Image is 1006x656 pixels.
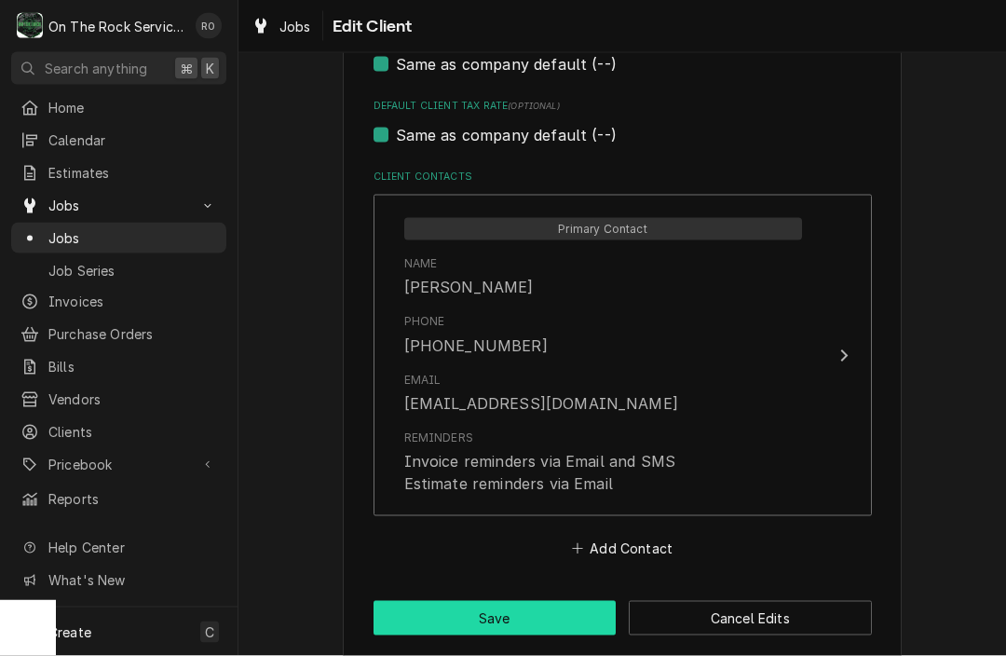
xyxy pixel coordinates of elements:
[404,255,534,298] div: Name
[206,59,214,78] span: K
[48,538,215,557] span: Help Center
[48,324,217,344] span: Purchase Orders
[396,124,617,146] label: Same as company default (--)
[11,565,226,595] a: Go to What's New
[11,190,226,221] a: Go to Jobs
[11,449,226,480] a: Go to Pricebook
[11,384,226,415] a: Vendors
[374,195,872,516] button: Update Contact
[629,601,872,635] button: Cancel Edits
[48,196,189,215] span: Jobs
[404,313,548,356] div: Phone
[11,92,226,123] a: Home
[45,59,147,78] span: Search anything
[17,13,43,39] div: O
[404,276,534,298] div: [PERSON_NAME]
[48,489,217,509] span: Reports
[196,13,222,39] div: Rich Ortega's Avatar
[374,601,617,635] button: Save
[404,372,678,415] div: Email
[568,536,675,562] button: Add Contact
[374,170,872,184] label: Client Contacts
[404,313,445,330] div: Phone
[11,52,226,85] button: Search anything⌘K
[11,223,226,253] a: Jobs
[48,163,217,183] span: Estimates
[17,13,43,39] div: On The Rock Services's Avatar
[48,455,189,474] span: Pricebook
[48,422,217,442] span: Clients
[180,59,193,78] span: ⌘
[48,130,217,150] span: Calendar
[48,570,215,590] span: What's New
[396,53,617,75] label: Same as company default (--)
[48,261,217,280] span: Job Series
[374,99,872,146] div: Default Client Tax Rate
[404,430,676,495] div: Reminders
[404,218,802,240] span: Primary Contact
[11,157,226,188] a: Estimates
[404,216,802,240] div: Primary
[374,99,872,114] label: Default Client Tax Rate
[48,357,217,376] span: Bills
[404,450,676,472] div: Invoice reminders via Email and SMS
[11,286,226,317] a: Invoices
[404,335,548,357] div: [PHONE_NUMBER]
[48,624,91,640] span: Create
[11,532,226,563] a: Go to Help Center
[48,17,185,36] div: On The Rock Services
[327,14,413,39] span: Edit Client
[404,430,473,446] div: Reminders
[11,319,226,349] a: Purchase Orders
[374,601,872,635] div: Button Group Row
[48,228,217,248] span: Jobs
[11,484,226,514] a: Reports
[48,389,217,409] span: Vendors
[11,351,226,382] a: Bills
[404,472,613,495] div: Estimate reminders via Email
[404,255,438,272] div: Name
[374,170,872,562] div: Client Contacts
[11,417,226,447] a: Clients
[11,125,226,156] a: Calendar
[244,11,319,42] a: Jobs
[508,101,560,111] span: (optional)
[279,17,311,36] span: Jobs
[404,392,678,415] div: [EMAIL_ADDRESS][DOMAIN_NAME]
[48,98,217,117] span: Home
[196,13,222,39] div: RO
[11,255,226,286] a: Job Series
[404,372,442,389] div: Email
[205,622,214,642] span: C
[374,601,872,635] div: Button Group
[48,292,217,311] span: Invoices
